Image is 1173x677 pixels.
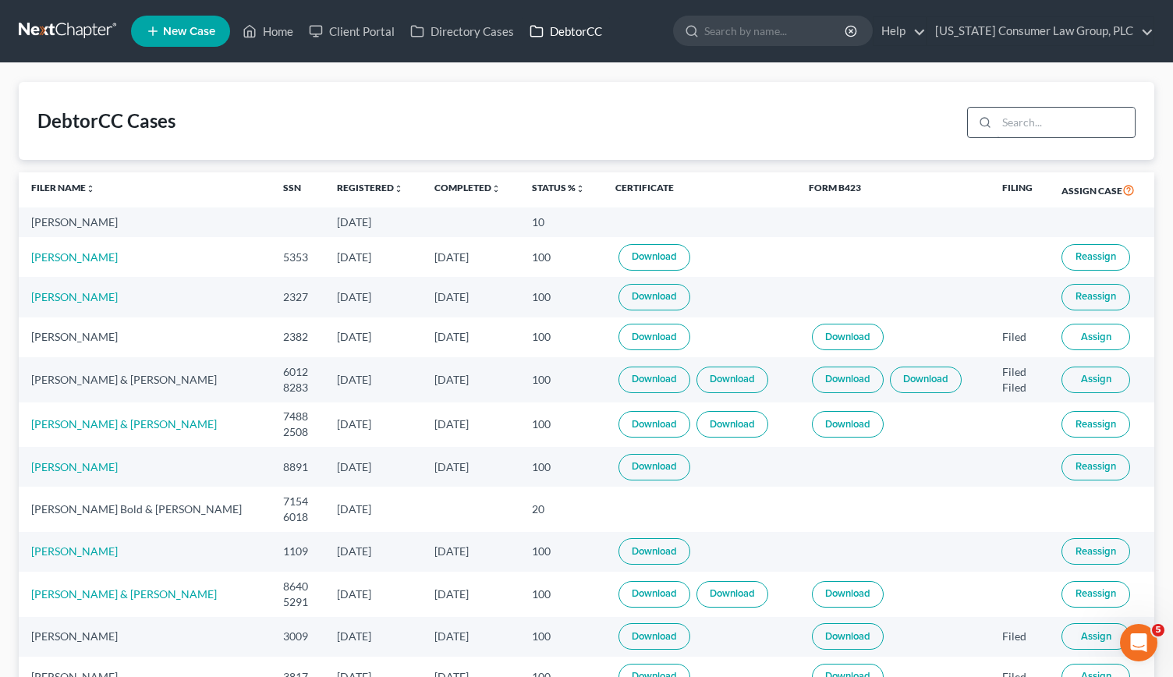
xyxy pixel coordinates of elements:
button: Reassign [1061,581,1130,608]
a: Download [812,367,884,393]
td: [DATE] [422,402,519,447]
a: [US_STATE] Consumer Law Group, PLC [927,17,1154,45]
div: Filed [1002,364,1037,380]
td: 20 [519,487,603,531]
div: Filed [1002,629,1037,644]
td: 100 [519,237,603,277]
td: 100 [519,532,603,572]
span: Assign [1081,373,1111,385]
a: Status %unfold_more [532,182,585,193]
a: [PERSON_NAME] [31,250,118,264]
div: DebtorCC Cases [37,108,175,133]
input: Search... [997,108,1135,137]
td: 100 [519,572,603,616]
input: Search by name... [704,16,847,45]
td: 100 [519,617,603,657]
button: Reassign [1061,411,1130,438]
div: 1109 [283,544,311,559]
div: Filed [1002,329,1037,345]
div: 6018 [283,509,311,525]
a: Download [618,581,690,608]
a: Directory Cases [402,17,522,45]
div: [PERSON_NAME] [31,214,258,230]
td: 100 [519,447,603,487]
a: Help [874,17,926,45]
td: [DATE] [324,447,422,487]
td: [DATE] [422,237,519,277]
a: Download [618,284,690,310]
td: [DATE] [324,617,422,657]
div: 3009 [283,629,311,644]
td: [DATE] [422,617,519,657]
div: 6012 [283,364,311,380]
button: Assign [1061,367,1130,393]
th: SSN [271,172,324,208]
div: 2508 [283,424,311,440]
span: Reassign [1076,460,1116,473]
td: [DATE] [324,532,422,572]
button: Reassign [1061,244,1130,271]
div: [PERSON_NAME] [31,329,258,345]
a: [PERSON_NAME] & [PERSON_NAME] [31,587,217,601]
a: [PERSON_NAME] [31,544,118,558]
div: [PERSON_NAME] & [PERSON_NAME] [31,372,258,388]
td: [DATE] [324,402,422,447]
td: 100 [519,317,603,357]
a: Download [812,623,884,650]
td: 100 [519,402,603,447]
td: [DATE] [324,572,422,616]
div: 2327 [283,289,311,305]
th: Form B423 [796,172,990,208]
span: Reassign [1076,418,1116,431]
a: [PERSON_NAME] [31,460,118,473]
div: 2382 [283,329,311,345]
a: Registeredunfold_more [337,182,403,193]
a: Download [618,411,690,438]
iframe: Intercom live chat [1120,624,1157,661]
div: 5353 [283,250,311,265]
a: [PERSON_NAME] [31,290,118,303]
button: Reassign [1061,454,1130,480]
a: DebtorCC [522,17,610,45]
span: Reassign [1076,545,1116,558]
td: [DATE] [324,277,422,317]
a: Download [696,581,768,608]
td: [DATE] [422,357,519,402]
a: Download [812,324,884,350]
a: Download [812,411,884,438]
span: 5 [1152,624,1164,636]
a: Download [618,324,690,350]
td: [DATE] [422,447,519,487]
div: [PERSON_NAME] Bold & [PERSON_NAME] [31,502,258,517]
span: Assign [1081,630,1111,643]
a: Client Portal [301,17,402,45]
button: Assign [1061,324,1130,350]
td: [DATE] [324,487,422,531]
a: Download [618,244,690,271]
a: Download [618,623,690,650]
button: Reassign [1061,284,1130,310]
th: Filing [990,172,1049,208]
i: unfold_more [394,184,403,193]
td: 100 [519,357,603,402]
td: [DATE] [422,277,519,317]
td: [DATE] [324,317,422,357]
td: [DATE] [324,237,422,277]
div: 8640 [283,579,311,594]
div: [PERSON_NAME] [31,629,258,644]
div: 8283 [283,380,311,395]
div: Filed [1002,380,1037,395]
i: unfold_more [491,184,501,193]
td: [DATE] [422,317,519,357]
a: Download [890,367,962,393]
td: [DATE] [324,357,422,402]
a: Download [696,367,768,393]
a: Home [235,17,301,45]
td: [DATE] [422,532,519,572]
td: 10 [519,207,603,236]
div: 5291 [283,594,311,610]
div: 8891 [283,459,311,475]
div: 7488 [283,409,311,424]
span: New Case [163,26,215,37]
a: Download [618,538,690,565]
